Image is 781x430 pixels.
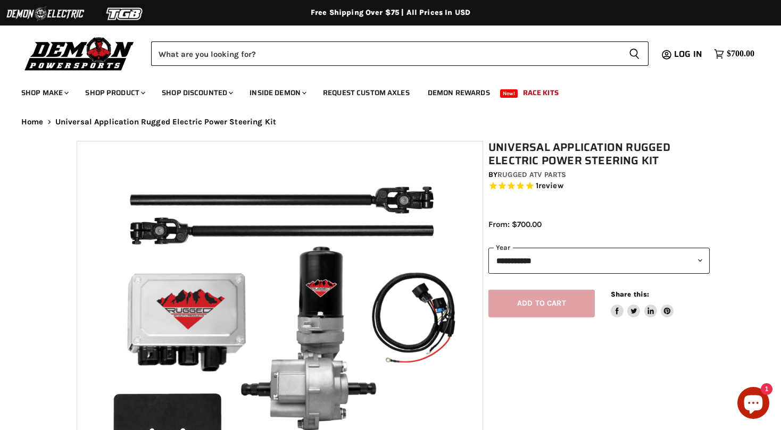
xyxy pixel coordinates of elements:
h1: Universal Application Rugged Electric Power Steering Kit [488,141,710,167]
a: Shop Discounted [154,82,239,104]
a: Demon Rewards [420,82,498,104]
div: by [488,169,710,181]
a: Home [21,117,44,127]
ul: Main menu [13,78,752,104]
input: Search [151,41,620,66]
a: Race Kits [515,82,567,104]
form: Product [151,41,649,66]
span: review [538,181,563,191]
a: Shop Product [77,82,152,104]
span: Share this: [611,290,649,298]
a: Request Custom Axles [315,82,418,104]
span: Log in [674,47,702,61]
select: year [488,248,710,274]
span: From: $700.00 [488,220,542,229]
span: $700.00 [727,49,754,59]
aside: Share this: [611,290,674,318]
span: Rated 5.0 out of 5 stars 1 reviews [488,181,710,192]
inbox-online-store-chat: Shopify online store chat [734,387,772,421]
a: Rugged ATV Parts [497,170,566,179]
a: Log in [669,49,709,59]
button: Search [620,41,649,66]
img: Demon Powersports [21,35,138,72]
span: Universal Application Rugged Electric Power Steering Kit [55,117,276,127]
a: $700.00 [709,46,760,62]
a: Inside Demon [242,82,313,104]
span: 1 reviews [536,181,563,191]
img: Demon Electric Logo 2 [5,4,85,24]
img: TGB Logo 2 [85,4,165,24]
a: Shop Make [13,82,75,104]
span: New! [500,89,518,98]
